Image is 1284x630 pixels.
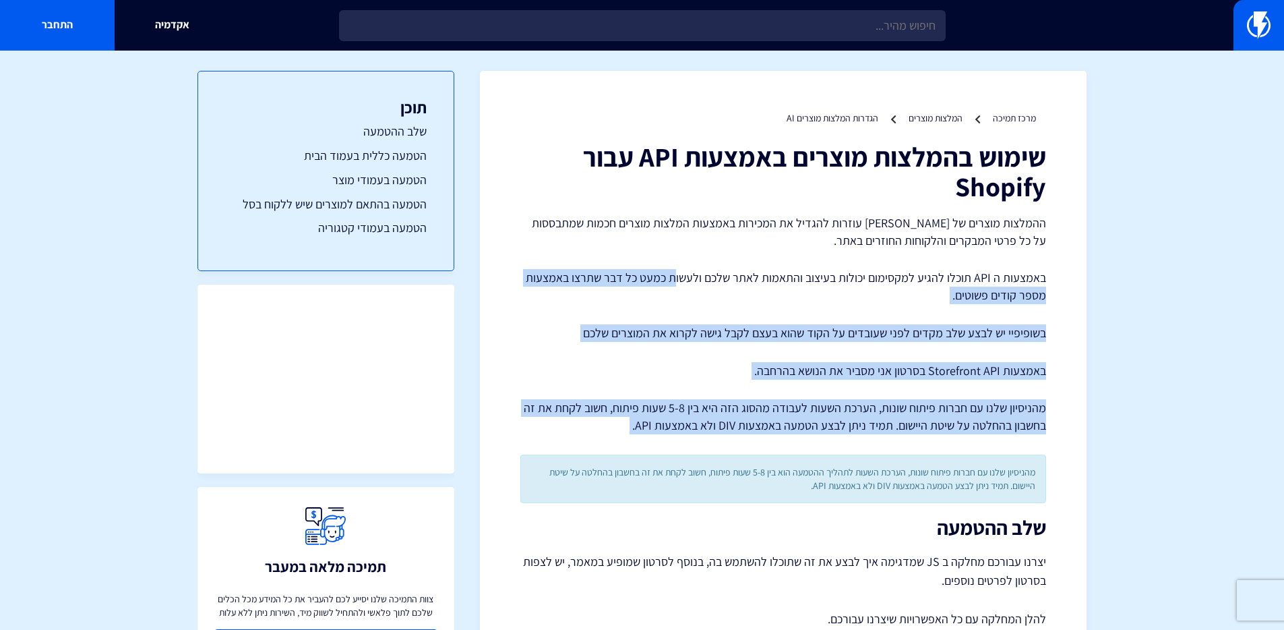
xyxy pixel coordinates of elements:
[520,552,1046,590] p: יצרנו עבורכם מחלקה ב JS שמדגימה איך לבצע את זה שתוכלו להשתמש בה, בנוסף לסרטון שמופיע במאמר, יש לצ...
[225,147,427,165] a: הטמעה כללית בעמוד הבית
[993,112,1036,124] a: מרכז תמיכה
[520,142,1046,201] h1: שימוש בהמלצות מוצרים באמצעות API עבור Shopify
[214,592,437,619] p: צוות התמיכה שלנו יסייע לכם להעביר את כל המידע מכל הכלים שלכם לתוך פלאשי ולהתחיל לשווק מיד, השירות...
[225,123,427,140] a: שלב ההטמעה
[265,559,386,575] h3: תמיכה מלאה במעבר
[520,399,1046,434] p: מהניסיון שלנו עם חברות פיתוח שונות, הערכת השעות לעבודה מהסוג הזה היא בין 5-8 שעות פיתוח, חשוב לקח...
[339,10,946,41] input: חיפוש מהיר...
[520,455,1046,503] div: מהניסיון שלנו עם חברות פיתוח שונות, הערכת השעות לתהליך ההטמעה הוא בין 5-8 שעות פיתוח, חשוב לקחת א...
[225,98,427,116] h3: תוכן
[520,214,1046,249] p: ההמלצות מוצרים של [PERSON_NAME] עוזרות להגדיל את המכירות באמצעות המלצות מוצרים חכמות שמתבססות על ...
[520,269,1046,304] p: באמצעות ה API תוכלו להגיע למקסימום יכולות בעיצוב והתאמות לאתר שלכם ולעשות כמעט כל דבר שתרצו באמצע...
[787,112,878,124] a: הגדרות המלצות מוצרים AI
[520,324,1046,342] p: בשופיפיי יש לבצע שלב מקדים לפני שעובדים על הקוד שהוא בעצם לקבל גישה לקרוא את המוצרים שלכם
[909,112,962,124] a: המלצות מוצרים
[225,196,427,213] a: הטמעה בהתאם למוצרים שיש ללקוח בסל
[520,610,1046,628] p: להלן המחלקה עם כל האפשרויות שיצרנו עבורכם.
[225,171,427,189] a: הטמעה בעמודי מוצר
[225,219,427,237] a: הטמעה בעמודי קטגוריה
[520,517,1046,539] h2: שלב ההטמעה
[520,362,1046,380] p: באמצעות Storefront API בסרטון אני מסביר את הנושא בהרחבה.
